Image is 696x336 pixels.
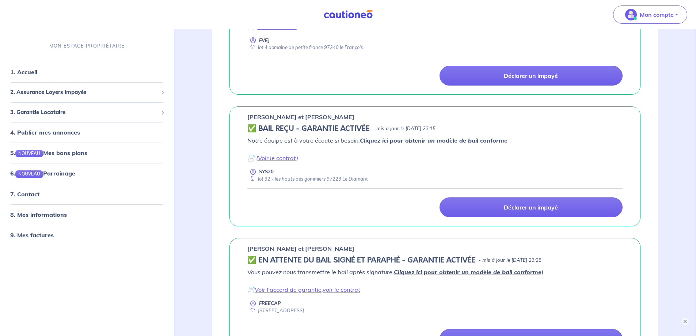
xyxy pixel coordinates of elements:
[394,268,541,276] a: Cliquez ici pour obtenir un modèle de bail conforme
[3,207,171,222] div: 8. Mes informations
[3,186,171,201] div: 7. Contact
[247,44,363,51] div: lot 4 domaine de petite france 97240 le François
[10,68,37,76] a: 1. Accueil
[504,204,558,211] p: Déclarer un impayé
[3,85,171,99] div: 2. Assurance Loyers Impayés
[3,105,171,120] div: 3. Garantie Locataire
[3,227,171,242] div: 9. Mes factures
[321,10,376,19] img: Cautioneo
[247,154,298,162] em: 📄 ( )
[10,170,75,177] a: 6.NOUVEAUParrainage
[247,175,368,182] div: lot 32 - les hauts des gommiers 97223 Le Diamant
[259,300,281,307] p: FREECAP
[323,286,360,293] a: voir le contrat
[258,154,296,162] a: Voir le contrat
[247,244,354,253] p: [PERSON_NAME] et [PERSON_NAME]
[360,137,507,144] a: Cliquez ici pour obtenir un modèle de bail conforme
[49,42,125,49] p: MON ESPACE PROPRIÉTAIRE
[247,113,354,121] p: [PERSON_NAME] et [PERSON_NAME]
[440,66,623,86] a: Déclarer un impayé
[247,23,298,30] em: 📄 ( )
[10,231,54,238] a: 9. Mes factures
[3,166,171,181] div: 6.NOUVEAUParrainage
[440,197,623,217] a: Déclarer un impayé
[10,190,39,197] a: 7. Contact
[479,257,541,264] p: - mis à jour le [DATE] 23:28
[10,211,67,218] a: 8. Mes informations
[613,5,687,24] button: illu_account_valid_menu.svgMon compte
[3,65,171,79] div: 1. Accueil
[10,88,158,97] span: 2. Assurance Loyers Impayés
[10,129,80,136] a: 4. Publier mes annonces
[681,318,689,325] button: ×
[640,10,674,19] p: Mon compte
[258,23,296,30] a: Voir le contrat
[625,9,637,20] img: illu_account_valid_menu.svg
[247,268,543,276] em: Vous pouvez nous transmettre le bail après signature. )
[259,168,274,175] p: SYS20
[259,37,270,44] p: FVEJ
[247,256,476,265] h5: ✅️️️ EN ATTENTE DU BAIL SIGNÉ ET PARAPHÉ - GARANTIE ACTIVÉE
[10,108,158,117] span: 3. Garantie Locataire
[255,286,322,293] a: Voir l'accord de garantie
[247,256,623,265] div: state: CONTRACT-SIGNED, Context: IN-LANDLORD,IS-GL-CAUTION-IN-LANDLORD
[247,124,623,133] div: state: CONTRACT-VALIDATED, Context: IN-LANDLORD,IS-GL-CAUTION-IN-LANDLORD
[373,125,436,132] p: - mis à jour le [DATE] 23:15
[3,125,171,140] div: 4. Publier mes annonces
[247,286,360,293] em: 📄 ,
[247,124,370,133] h5: ✅ BAIL REÇU - GARANTIE ACTIVÉE
[10,149,87,156] a: 5.NOUVEAUMes bons plans
[504,72,558,79] p: Déclarer un impayé
[3,146,171,160] div: 5.NOUVEAUMes bons plans
[247,137,507,144] em: Notre équipe est à votre écoute si besoin.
